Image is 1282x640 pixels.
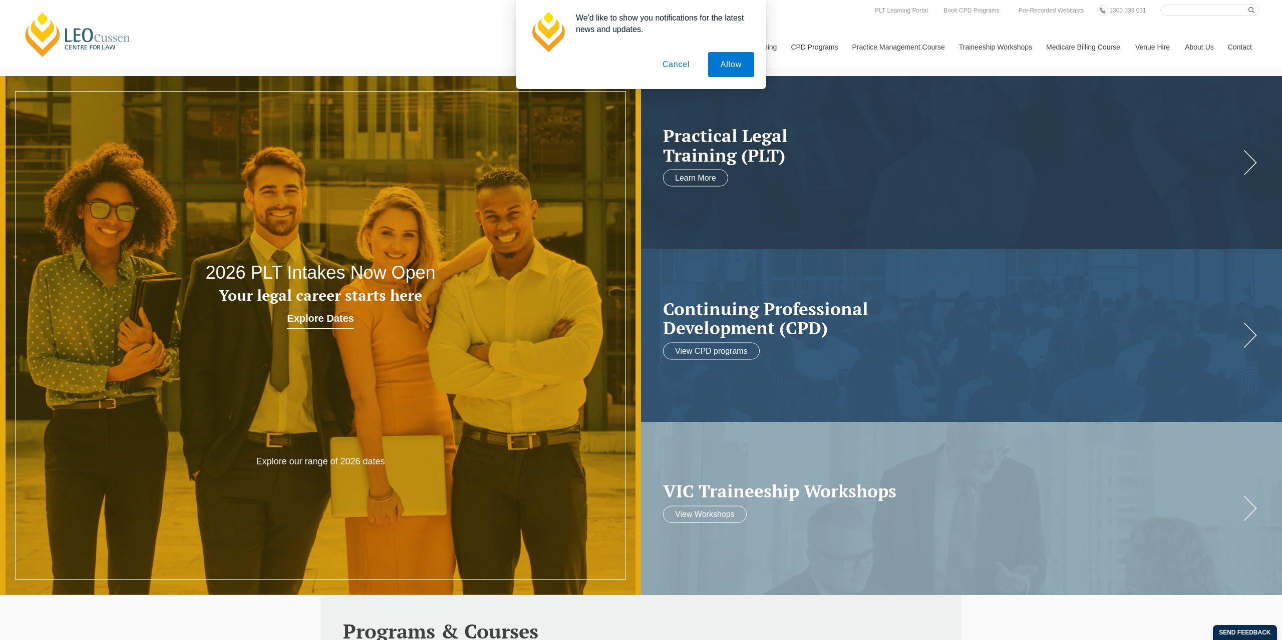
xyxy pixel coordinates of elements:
h2: Continuing Professional Development (CPD) [663,299,1240,337]
button: Open LiveChat chat widget [166,195,196,225]
h3: Your legal career starts here [128,287,513,304]
a: Continuing ProfessionalDevelopment (CPD) [663,299,1240,337]
a: Practical LegalTraining (PLT) [663,126,1240,165]
div: We'd like to show you notifications for the latest news and updates. [568,12,754,35]
a: Learn More [663,170,728,187]
a: View Workshops [663,506,747,523]
a: View CPD programs [663,342,760,359]
img: notification icon [528,12,568,52]
h2: Practical Legal Training (PLT) [663,126,1240,165]
h2: 2026 PLT Intakes Now Open [128,263,513,283]
button: Allow [708,52,754,77]
a: Explore Dates [287,309,354,329]
p: Explore our range of 2026 dates [192,456,449,467]
button: Cancel [650,52,703,77]
a: VIC Traineeship Workshops [663,481,1240,501]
